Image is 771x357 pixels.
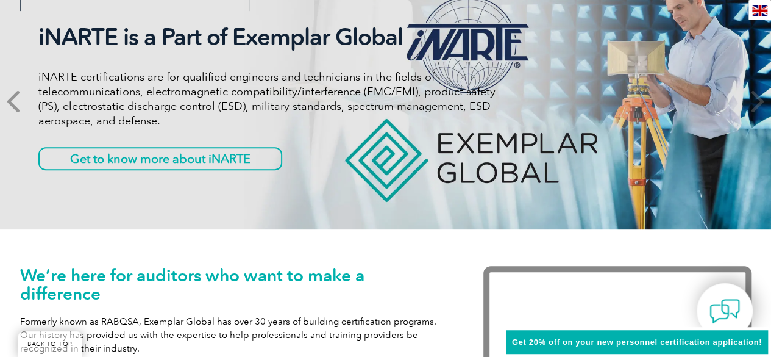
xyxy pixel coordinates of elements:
h1: We’re here for auditors who want to make a difference [20,266,447,303]
p: Formerly known as RABQSA, Exemplar Global has over 30 years of building certification programs. O... [20,315,447,355]
h2: iNARTE is a Part of Exemplar Global [38,23,496,51]
img: en [752,5,767,16]
p: iNARTE certifications are for qualified engineers and technicians in the fields of telecommunicat... [38,70,496,128]
img: contact-chat.png [709,296,740,326]
a: Get to know more about iNARTE [38,147,282,170]
span: Get 20% off on your new personnel certification application! [512,337,762,347]
a: BACK TO TOP [18,331,82,357]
